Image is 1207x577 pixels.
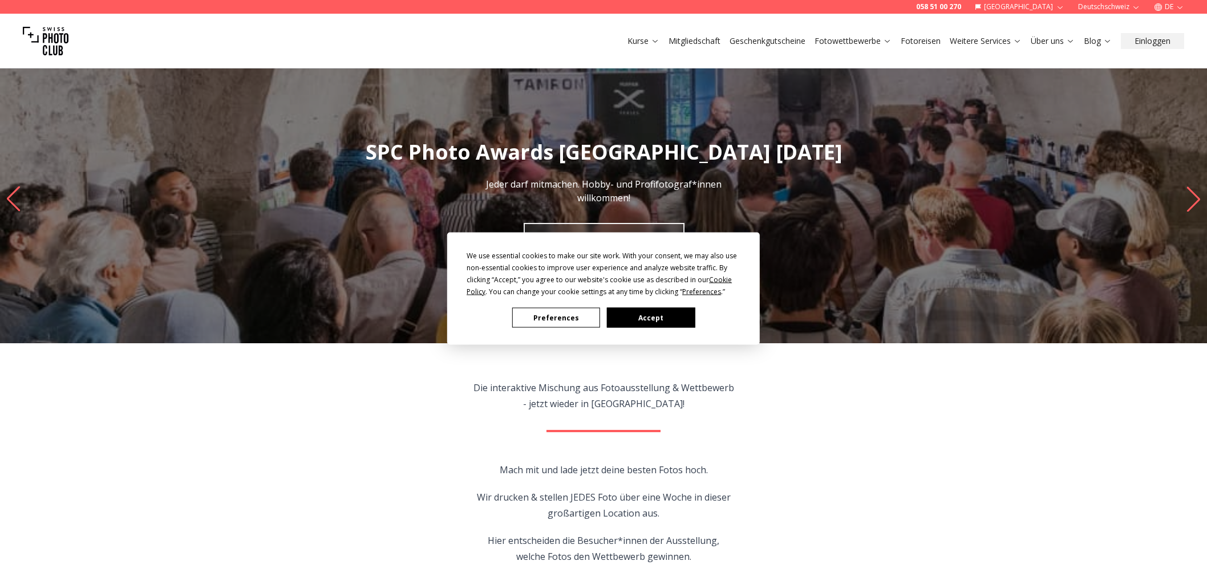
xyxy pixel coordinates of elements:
button: Accept [607,308,695,328]
span: Cookie Policy [467,275,732,296]
div: We use essential cookies to make our site work. With your consent, we may also use non-essential ... [467,250,740,298]
div: Cookie Consent Prompt [447,233,760,345]
button: Preferences [512,308,600,328]
span: Preferences [682,287,721,296]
